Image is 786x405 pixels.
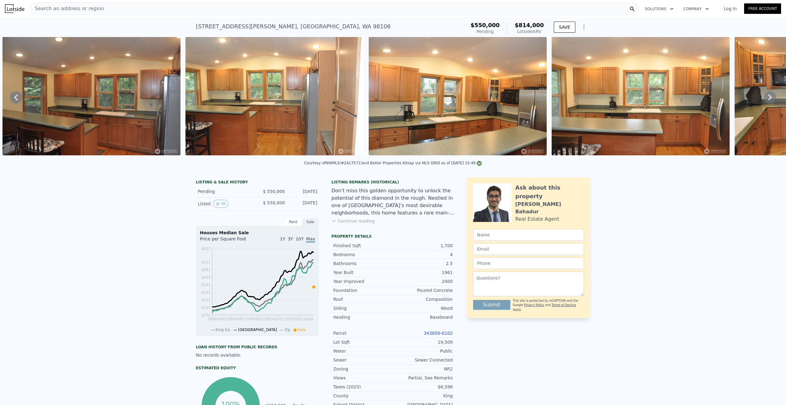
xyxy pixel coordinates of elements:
[285,317,294,321] tspan: 2019
[393,357,453,363] div: Sewer Connected
[216,328,231,332] span: King Co.
[275,317,285,321] tspan: 2017
[473,257,584,269] input: Phone
[196,22,391,31] div: [STREET_ADDRESS][PERSON_NAME] , [GEOGRAPHIC_DATA] , WA 98106
[477,161,482,166] img: NWMLS Logo
[201,260,211,264] tspan: $521
[304,317,313,321] tspan: 2024
[744,3,781,14] a: Free Account
[196,345,319,350] div: Loan history from public records
[524,303,544,307] a: Privacy Policy
[393,278,453,284] div: 2000
[333,243,393,249] div: Finished Sqft
[2,37,180,155] img: Sale: 167484433 Parcel: 98046016
[201,283,211,287] tspan: $341
[201,313,211,317] tspan: $101
[515,22,544,28] span: $814,000
[552,37,730,155] img: Sale: 167484433 Parcel: 98046016
[333,384,393,390] div: Taxes (2025)
[200,230,315,236] div: Houses Median Sale
[256,317,265,321] tspan: 2012
[238,328,277,332] span: [GEOGRAPHIC_DATA]
[306,236,315,243] span: Max
[185,37,363,155] img: Sale: 167484433 Parcel: 98046016
[578,21,590,33] button: Show Options
[201,268,211,272] tspan: $461
[716,6,744,12] a: Log In
[331,234,455,239] div: Property details
[298,328,306,332] span: Sale
[333,305,393,311] div: Siding
[333,348,393,354] div: Water
[296,236,304,241] span: 10Y
[393,296,453,302] div: Composition
[471,28,500,35] div: Pending
[515,183,584,201] div: Ask about this property
[640,3,679,14] button: Solutions
[393,314,453,320] div: Baseboard
[227,317,236,321] tspan: 2004
[237,317,246,321] tspan: 2007
[288,236,293,241] span: 3Y
[5,4,24,13] img: Lotside
[302,218,319,226] div: Sale
[333,393,393,399] div: County
[304,161,482,165] div: Courtesy of NWMLS (#2417571) and Better Properties Kitsap via MLS GRID as of [DATE] 15:49
[201,290,211,295] tspan: $281
[333,330,393,336] div: Parcel
[217,317,227,321] tspan: 2002
[333,296,393,302] div: Roof
[201,247,211,251] tspan: $627
[393,348,453,354] div: Public
[196,366,319,370] div: Estimated Equity
[424,331,453,336] a: 343850-0102
[333,314,393,320] div: Heating
[265,317,275,321] tspan: 2014
[393,366,453,372] div: NR2
[331,218,375,224] button: Continue reading
[333,339,393,345] div: Lot Sqft
[263,200,285,205] span: $ 550,000
[515,28,544,35] div: Lotside ARV
[331,187,455,217] div: Don't miss this golden opportunity to unlock the potential of this diamond in the rough. Nestled ...
[196,352,319,358] div: No records available.
[208,317,217,321] tspan: 2000
[331,180,455,185] div: Listing Remarks (Historical)
[393,339,453,345] div: 19,509
[294,317,304,321] tspan: 2021
[369,37,547,155] img: Sale: 167484433 Parcel: 98046016
[284,328,290,332] span: Zip
[515,215,559,223] div: Real Estate Agent
[198,188,253,194] div: Pending
[513,299,584,312] div: This site is protected by reCAPTCHA and the Google and apply.
[198,200,253,208] div: Listed
[393,260,453,267] div: 2.5
[196,180,319,186] div: LISTING & SALE HISTORY
[473,243,584,255] input: Email
[471,22,500,28] span: $550,000
[201,275,211,280] tspan: $401
[201,305,211,310] tspan: $161
[393,375,453,381] div: Partial, See Remarks
[333,366,393,372] div: Zoning
[473,300,510,310] button: Submit
[515,201,584,215] div: [PERSON_NAME] Bahadur
[393,243,453,249] div: 1,700
[201,298,211,302] tspan: $221
[393,305,453,311] div: Wood
[263,189,285,194] span: $ 550,000
[333,278,393,284] div: Year Improved
[30,5,104,12] span: Search an address or region
[393,287,453,293] div: Poured Concrete
[290,200,317,208] div: [DATE]
[473,229,584,241] input: Name
[290,188,317,194] div: [DATE]
[554,22,575,33] button: SAVE
[333,260,393,267] div: Bathrooms
[679,3,714,14] button: Company
[393,393,453,399] div: King
[393,252,453,258] div: 4
[246,317,256,321] tspan: 2009
[285,218,302,226] div: Rent
[213,200,228,208] button: View historical data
